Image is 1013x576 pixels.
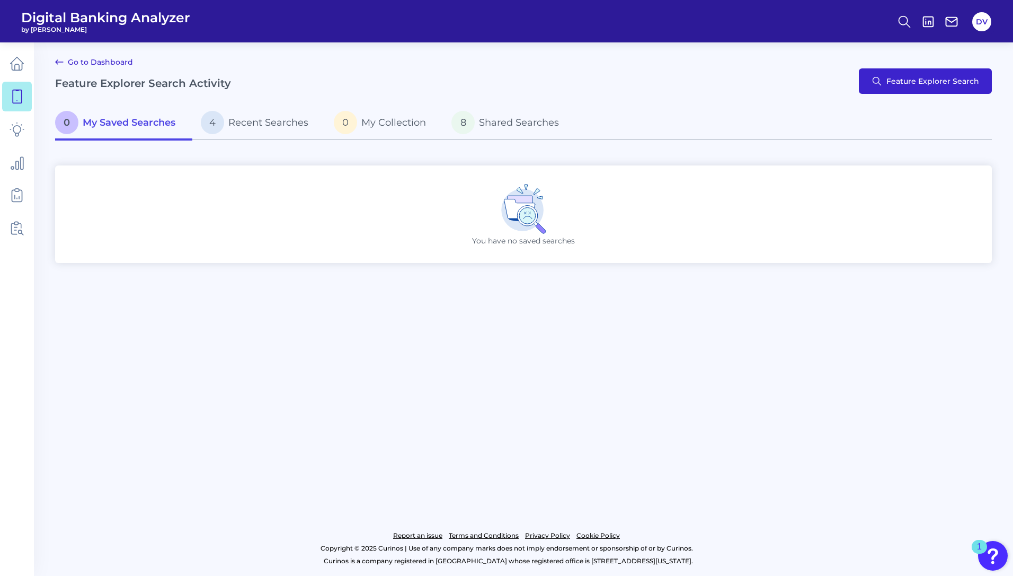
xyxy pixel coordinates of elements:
p: Copyright © 2025 Curinos | Use of any company marks does not imply endorsement or sponsorship of ... [52,542,961,555]
a: 8Shared Searches [443,107,576,141]
a: Terms and Conditions [449,529,519,542]
a: 0My Collection [325,107,443,141]
button: Open Resource Center, 1 new notification [978,541,1008,571]
div: 1 [977,547,982,561]
span: Recent Searches [228,117,308,128]
span: 0 [334,111,357,134]
p: Curinos is a company registered in [GEOGRAPHIC_DATA] whose registered office is [STREET_ADDRESS][... [55,555,961,568]
span: by [PERSON_NAME] [21,25,190,33]
span: Shared Searches [479,117,559,128]
span: Feature Explorer Search [886,77,979,85]
a: Go to Dashboard [55,56,133,68]
div: You have no saved searches [55,165,992,263]
h2: Feature Explorer Search Activity [55,77,231,90]
span: 8 [451,111,475,134]
a: Cookie Policy [576,529,620,542]
a: Privacy Policy [525,529,570,542]
button: DV [972,12,991,31]
span: My Collection [361,117,426,128]
a: 0My Saved Searches [55,107,192,141]
a: 4Recent Searches [192,107,325,141]
span: My Saved Searches [83,117,175,128]
span: Digital Banking Analyzer [21,10,190,25]
span: 0 [55,111,78,134]
span: 4 [201,111,224,134]
button: Feature Explorer Search [859,68,992,94]
a: Report an issue [393,529,442,542]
